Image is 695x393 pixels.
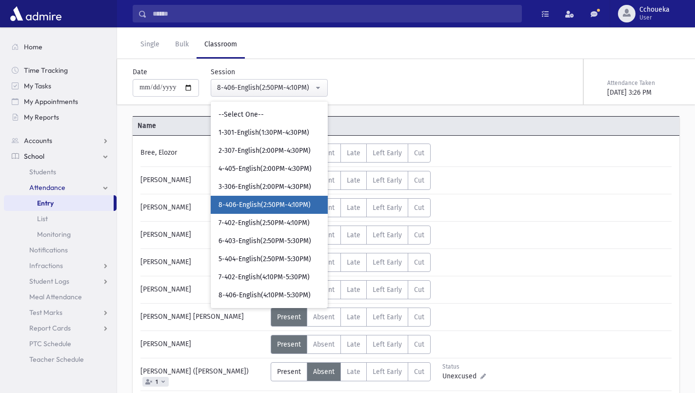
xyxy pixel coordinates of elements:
span: Time Tracking [24,66,68,75]
span: PTC Schedule [29,339,71,348]
input: Search [147,5,521,22]
span: Left Early [373,313,402,321]
span: Student Logs [29,277,69,286]
a: My Appointments [4,94,117,109]
span: Monitoring [37,230,71,239]
span: Absent [313,340,335,349]
a: PTC Schedule [4,336,117,352]
label: Date [133,67,147,77]
span: Cut [414,204,424,212]
a: Bulk [167,31,197,59]
a: Monitoring [4,227,117,242]
span: Left Early [373,340,402,349]
span: Left Early [373,258,402,267]
a: Accounts [4,133,117,148]
span: 7-402-English(4:10PM-5:30PM) [218,272,310,282]
span: Left Early [373,231,402,239]
a: Meal Attendance [4,289,117,305]
span: Cut [414,231,424,239]
span: Late [347,286,360,294]
div: [PERSON_NAME] [136,226,271,245]
span: Late [347,149,360,157]
span: Attendance [269,121,406,131]
span: Left Early [373,204,402,212]
span: Cut [414,258,424,267]
span: 2-307-English(2:00PM-4:30PM) [218,146,311,156]
a: Entry [4,195,114,211]
a: My Reports [4,109,117,125]
span: School [24,152,44,161]
span: 7-402-English(2:50PM-4:10PM) [218,218,310,228]
span: Accounts [24,136,52,145]
span: Cut [414,149,424,157]
span: Attendance [29,183,65,192]
a: List [4,211,117,227]
a: Teacher Schedule [4,352,117,367]
span: Entry [37,199,54,207]
span: Late [347,204,360,212]
span: Left Early [373,149,402,157]
a: Attendance [4,180,117,195]
span: Present [277,340,301,349]
span: 3-306-English(2:00PM-4:30PM) [218,182,311,192]
a: Test Marks [4,305,117,320]
span: Students [29,167,56,176]
span: Late [347,176,360,185]
span: Teacher Schedule [29,355,84,364]
span: My Reports [24,113,59,122]
div: Bree, Elozor [136,144,271,163]
div: Attendance Taken [607,79,677,87]
span: Infractions [29,261,63,270]
div: AttTypes [271,335,431,354]
a: My Tasks [4,78,117,94]
span: Cut [414,340,424,349]
a: Students [4,164,117,180]
a: Infractions [4,258,117,273]
div: AttTypes [271,280,431,299]
span: Present [277,313,301,321]
div: [PERSON_NAME] [136,253,271,272]
a: Student Logs [4,273,117,289]
span: 6-403-English(2:50PM-5:30PM) [218,236,311,246]
span: My Tasks [24,82,51,90]
span: List [37,214,48,223]
div: [PERSON_NAME] [PERSON_NAME] [136,308,271,327]
span: My Appointments [24,97,78,106]
div: [PERSON_NAME] ([PERSON_NAME]) [136,362,271,387]
span: Test Marks [29,308,62,317]
a: Classroom [197,31,245,59]
a: Report Cards [4,320,117,336]
a: Home [4,39,117,55]
span: Name [133,121,269,131]
span: User [639,14,670,21]
span: Late [347,231,360,239]
div: [PERSON_NAME] [136,335,271,354]
label: Session [211,67,235,77]
span: Cut [414,176,424,185]
img: AdmirePro [8,4,64,23]
div: AttTypes [271,226,431,245]
span: 1-301-English(1:30PM-4:30PM) [218,128,309,138]
span: Late [347,340,360,349]
a: Time Tracking [4,62,117,78]
div: AttTypes [271,144,431,163]
div: AttTypes [271,308,431,327]
span: Meal Attendance [29,292,82,301]
span: Absent [313,313,335,321]
span: 5-404-English(2:50PM-5:30PM) [218,254,311,264]
a: Notifications [4,242,117,258]
span: Cut [414,286,424,294]
button: 8-406-English(2:50PM-4:10PM) [211,79,328,97]
span: Left Early [373,286,402,294]
span: Present [277,368,301,376]
span: Left Early [373,176,402,185]
span: Notifications [29,246,68,254]
div: [DATE] 3:26 PM [607,87,677,98]
div: AttTypes [271,253,431,272]
span: Cut [414,313,424,321]
span: Home [24,42,42,51]
span: Report Cards [29,324,71,332]
div: AttTypes [271,198,431,217]
span: Late [347,313,360,321]
span: Absent [313,368,335,376]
